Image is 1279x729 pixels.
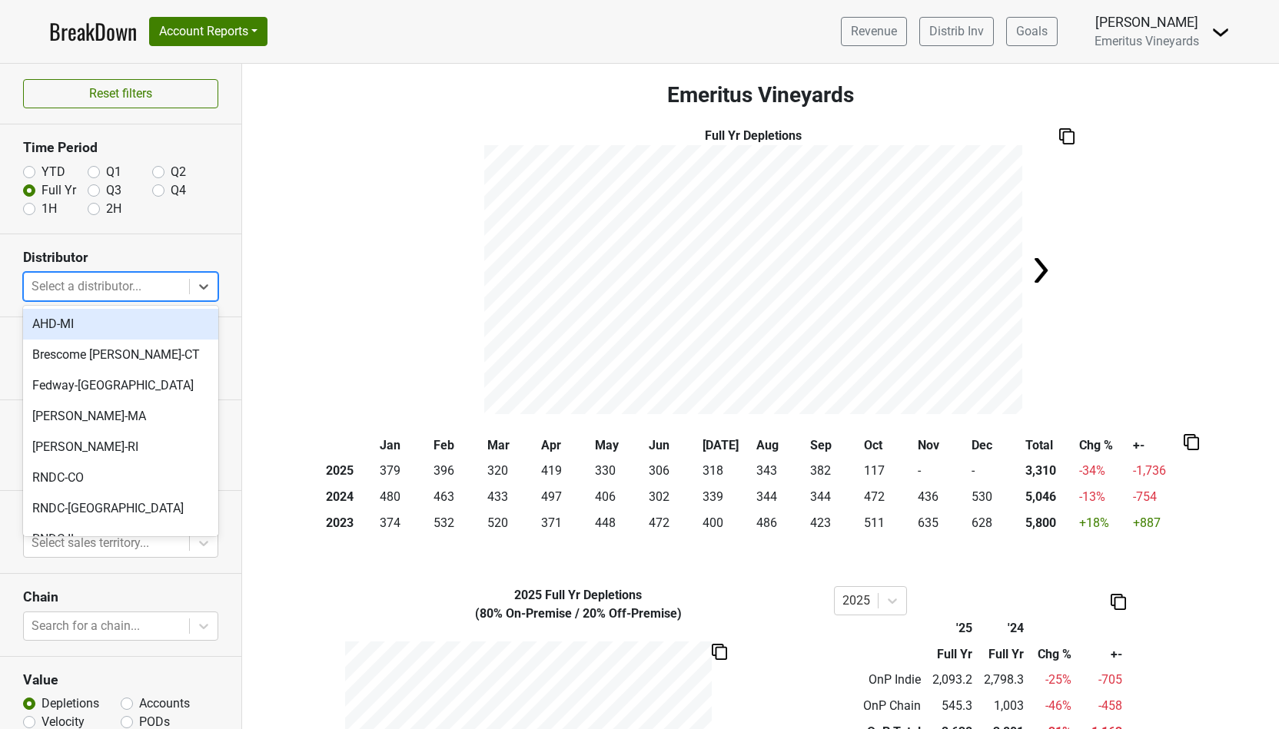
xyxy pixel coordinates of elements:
[1076,484,1130,510] td: -13 %
[592,510,646,536] td: 448
[514,588,545,602] span: 2025
[23,462,218,493] div: RNDC-CO
[149,17,267,46] button: Account Reports
[753,510,807,536] td: 486
[699,432,753,459] th: [DATE]
[1211,23,1230,41] img: Dropdown Menu
[592,459,646,485] td: 330
[23,79,218,108] button: Reset filters
[377,459,430,485] td: 379
[1022,510,1076,536] th: 5,800
[484,484,538,510] td: 433
[834,693,925,719] td: OnP Chain
[106,200,121,218] label: 2H
[242,82,1279,108] h3: Emeritus Vineyards
[23,672,218,688] h3: Value
[484,127,1022,145] div: Full Yr Depletions
[753,484,807,510] td: 344
[834,668,925,694] td: OnP Indie
[430,459,484,485] td: 396
[1075,668,1125,694] td: -705
[430,510,484,536] td: 532
[1075,641,1125,668] th: +-
[1006,17,1058,46] a: Goals
[699,484,753,510] td: 339
[915,432,968,459] th: Nov
[861,459,915,485] td: 117
[1075,693,1125,719] td: -458
[42,200,57,218] label: 1H
[1130,510,1184,536] td: +887
[323,459,377,485] th: 2025
[484,432,538,459] th: Mar
[915,484,968,510] td: 436
[968,510,1022,536] td: 628
[1022,432,1076,459] th: Total
[334,586,822,605] div: Full Yr Depletions
[976,668,1028,694] td: 2,798.3
[484,459,538,485] td: 320
[807,459,861,485] td: 382
[1059,128,1075,144] img: Copy to clipboard
[42,163,65,181] label: YTD
[807,510,861,536] td: 423
[23,340,218,370] div: Brescome [PERSON_NAME]-CT
[915,510,968,536] td: 635
[334,605,822,623] div: ( 80% On-Premise / 20% Off-Premise )
[1130,484,1184,510] td: -754
[49,15,137,48] a: BreakDown
[377,484,430,510] td: 480
[968,459,1022,485] td: -
[538,459,592,485] td: 419
[1022,459,1076,485] th: 3,310
[924,668,975,694] td: 2,093.2
[323,484,377,510] th: 2024
[106,181,121,200] label: Q3
[171,181,186,200] label: Q4
[1111,594,1126,610] img: Copy to clipboard
[23,250,218,266] h3: Distributor
[861,432,915,459] th: Oct
[23,432,218,462] div: [PERSON_NAME]-RI
[171,163,186,181] label: Q2
[377,432,430,459] th: Jan
[42,694,99,713] label: Depletions
[592,484,646,510] td: 406
[1095,34,1199,48] span: Emeritus Vineyards
[712,644,727,660] img: Copy to clipboard
[646,510,699,536] td: 472
[915,459,968,485] td: -
[1022,484,1076,510] th: 5,046
[1025,255,1056,286] img: Arrow right
[1076,459,1130,485] td: -34 %
[1028,641,1075,668] th: Chg %
[1184,434,1199,450] img: Copy to clipboard
[23,370,218,401] div: Fedway-[GEOGRAPHIC_DATA]
[106,163,121,181] label: Q1
[1028,693,1075,719] td: -46 %
[753,432,807,459] th: Aug
[23,401,218,432] div: [PERSON_NAME]-MA
[377,510,430,536] td: 374
[23,309,218,340] div: AHD-MI
[42,181,76,200] label: Full Yr
[1095,12,1199,32] div: [PERSON_NAME]
[538,484,592,510] td: 497
[753,459,807,485] td: 343
[646,459,699,485] td: 306
[23,493,218,524] div: RNDC-[GEOGRAPHIC_DATA]
[924,615,975,641] th: '25
[430,432,484,459] th: Feb
[807,484,861,510] td: 344
[23,524,218,555] div: RNDC-IL
[861,484,915,510] td: 472
[1130,459,1184,485] td: -1,736
[430,484,484,510] td: 463
[646,484,699,510] td: 302
[976,641,1028,668] th: Full Yr
[968,484,1022,510] td: 530
[592,432,646,459] th: May
[646,432,699,459] th: Jun
[1130,432,1184,459] th: +-
[538,510,592,536] td: 371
